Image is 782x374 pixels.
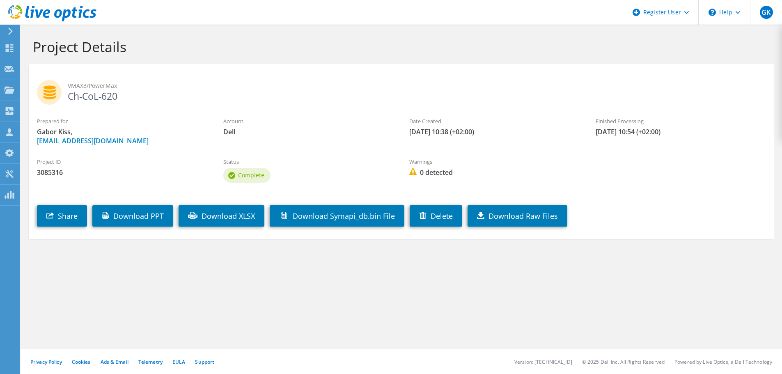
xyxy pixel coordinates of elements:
label: Project ID [37,158,207,166]
label: Warnings [409,158,579,166]
span: [DATE] 10:54 (+02:00) [596,127,766,136]
a: Support [195,358,214,365]
span: Complete [238,171,264,179]
span: Gabor Kiss, [37,127,207,145]
a: Cookies [72,358,91,365]
a: Ads & Email [101,358,128,365]
li: Powered by Live Optics, a Dell Technology [674,358,772,365]
a: Download PPT [92,205,173,227]
a: Privacy Policy [30,358,62,365]
label: Account [223,117,393,125]
label: Finished Processing [596,117,766,125]
a: Download XLSX [179,205,264,227]
span: Dell [223,127,393,136]
span: VMAX3/PowerMax [68,81,766,90]
a: EULA [172,358,185,365]
a: Telemetry [138,358,163,365]
li: © 2025 Dell Inc. All Rights Reserved [582,358,665,365]
a: Share [37,205,87,227]
label: Status [223,158,393,166]
span: GK [760,6,773,19]
label: Date Created [409,117,579,125]
li: Version: [TECHNICAL_ID] [514,358,572,365]
a: Delete [410,205,462,227]
svg: \n [709,9,716,16]
label: Prepared for [37,117,207,125]
h2: Ch-CoL-620 [37,80,766,101]
a: Download Symapi_db.bin File [270,205,404,227]
span: 3085316 [37,168,207,177]
a: Download Raw Files [468,205,567,227]
span: [DATE] 10:38 (+02:00) [409,127,579,136]
a: [EMAIL_ADDRESS][DOMAIN_NAME] [37,136,149,145]
span: 0 detected [409,168,579,177]
h1: Project Details [33,38,766,55]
